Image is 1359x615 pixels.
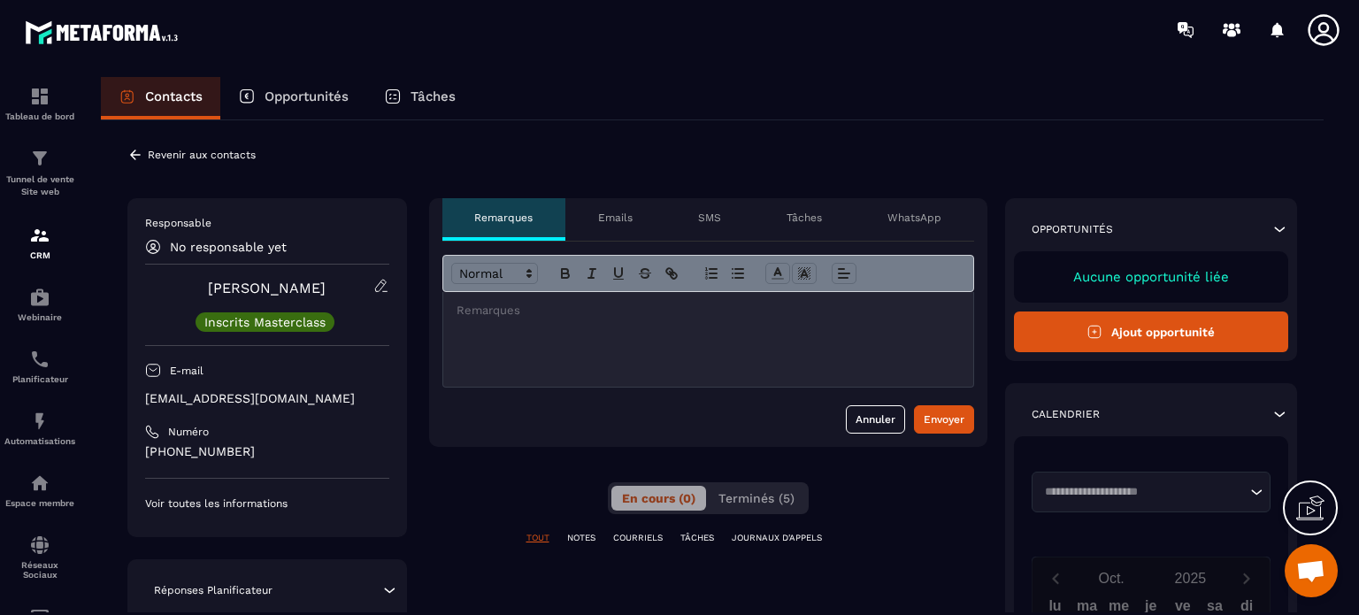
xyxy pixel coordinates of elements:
p: Réseaux Sociaux [4,560,75,580]
p: Tâches [411,88,456,104]
p: Responsable [145,216,389,230]
span: En cours (0) [622,491,695,505]
a: Opportunités [220,77,366,119]
p: Tableau de bord [4,111,75,121]
a: formationformationTunnel de vente Site web [4,135,75,211]
p: Réponses Planificateur [154,583,273,597]
p: COURRIELS [613,532,663,544]
button: Envoyer [914,405,974,434]
img: scheduler [29,349,50,370]
div: Envoyer [924,411,964,428]
p: Opportunités [1032,222,1113,236]
a: automationsautomationsEspace membre [4,459,75,521]
span: Terminés (5) [718,491,795,505]
p: Inscrits Masterclass [204,316,326,328]
p: Planificateur [4,374,75,384]
button: En cours (0) [611,486,706,511]
img: automations [29,287,50,308]
p: Aucune opportunité liée [1032,269,1271,285]
p: Opportunités [265,88,349,104]
a: automationsautomationsWebinaire [4,273,75,335]
a: social-networksocial-networkRéseaux Sociaux [4,521,75,593]
img: logo [25,16,184,49]
img: automations [29,473,50,494]
p: Automatisations [4,436,75,446]
p: Webinaire [4,312,75,322]
a: Contacts [101,77,220,119]
button: Terminés (5) [708,486,805,511]
p: Tâches [787,211,822,225]
p: WhatsApp [887,211,941,225]
p: Revenir aux contacts [148,149,256,161]
img: automations [29,411,50,432]
p: Remarques [474,211,533,225]
p: SMS [698,211,721,225]
a: schedulerschedulerPlanificateur [4,335,75,397]
button: Ajout opportunité [1014,311,1289,352]
p: Tunnel de vente Site web [4,173,75,198]
a: automationsautomationsAutomatisations [4,397,75,459]
p: Voir toutes les informations [145,496,389,511]
button: Annuler [846,405,905,434]
input: Search for option [1039,483,1247,501]
p: TÂCHES [680,532,714,544]
p: Numéro [168,425,209,439]
img: formation [29,225,50,246]
p: E-mail [170,364,203,378]
p: NOTES [567,532,595,544]
p: JOURNAUX D'APPELS [732,532,822,544]
p: [EMAIL_ADDRESS][DOMAIN_NAME] [145,390,389,407]
p: Calendrier [1032,407,1100,421]
p: TOUT [526,532,549,544]
div: Search for option [1032,472,1271,512]
p: Contacts [145,88,203,104]
a: formationformationTableau de bord [4,73,75,135]
a: [PERSON_NAME] [208,280,326,296]
img: formation [29,86,50,107]
p: CRM [4,250,75,260]
a: formationformationCRM [4,211,75,273]
p: No responsable yet [170,240,287,254]
div: Ouvrir le chat [1285,544,1338,597]
p: Emails [598,211,633,225]
p: Espace membre [4,498,75,508]
a: Tâches [366,77,473,119]
p: [PHONE_NUMBER] [145,443,389,460]
img: social-network [29,534,50,556]
img: formation [29,148,50,169]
